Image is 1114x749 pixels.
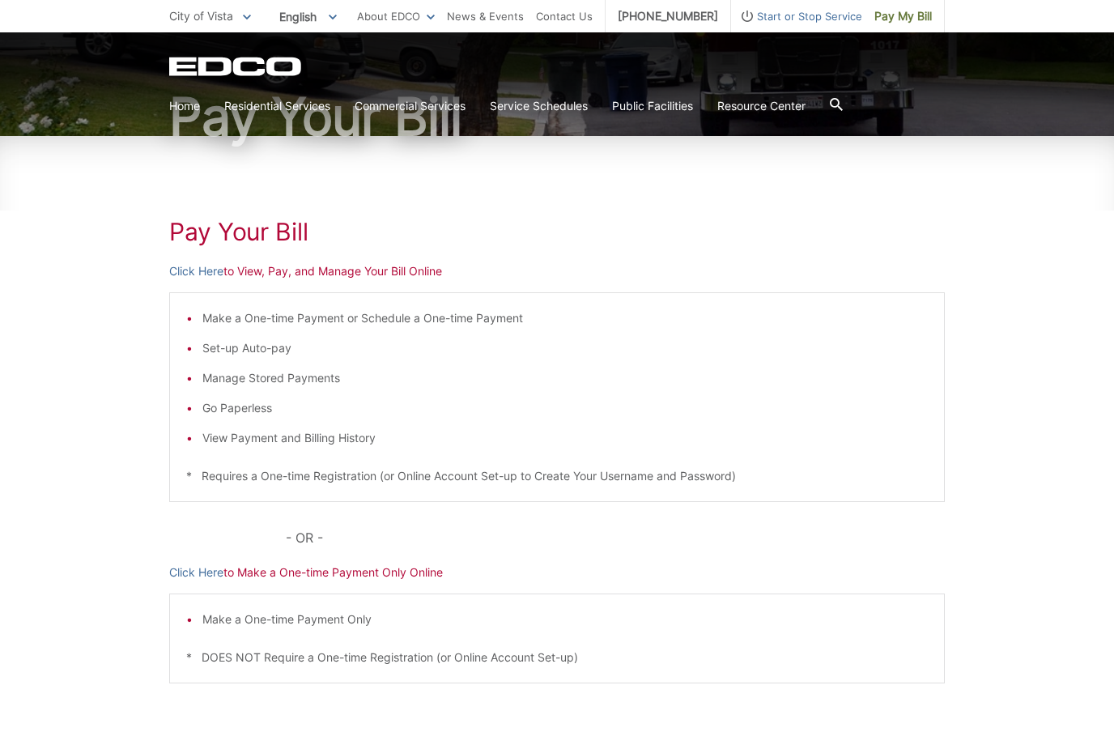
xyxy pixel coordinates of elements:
[717,97,806,115] a: Resource Center
[169,217,945,246] h1: Pay Your Bill
[169,97,200,115] a: Home
[224,97,330,115] a: Residential Services
[612,97,693,115] a: Public Facilities
[202,429,928,447] li: View Payment and Billing History
[267,3,349,30] span: English
[202,399,928,417] li: Go Paperless
[202,611,928,628] li: Make a One-time Payment Only
[169,262,945,280] p: to View, Pay, and Manage Your Bill Online
[202,369,928,387] li: Manage Stored Payments
[169,564,223,581] a: Click Here
[536,7,593,25] a: Contact Us
[490,97,588,115] a: Service Schedules
[357,7,435,25] a: About EDCO
[202,339,928,357] li: Set-up Auto-pay
[286,526,945,549] p: - OR -
[186,467,928,485] p: * Requires a One-time Registration (or Online Account Set-up to Create Your Username and Password)
[169,91,945,143] h1: Pay Your Bill
[169,57,304,76] a: EDCD logo. Return to the homepage.
[202,309,928,327] li: Make a One-time Payment or Schedule a One-time Payment
[169,262,223,280] a: Click Here
[447,7,524,25] a: News & Events
[355,97,466,115] a: Commercial Services
[169,564,945,581] p: to Make a One-time Payment Only Online
[874,7,932,25] span: Pay My Bill
[186,649,928,666] p: * DOES NOT Require a One-time Registration (or Online Account Set-up)
[169,9,233,23] span: City of Vista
